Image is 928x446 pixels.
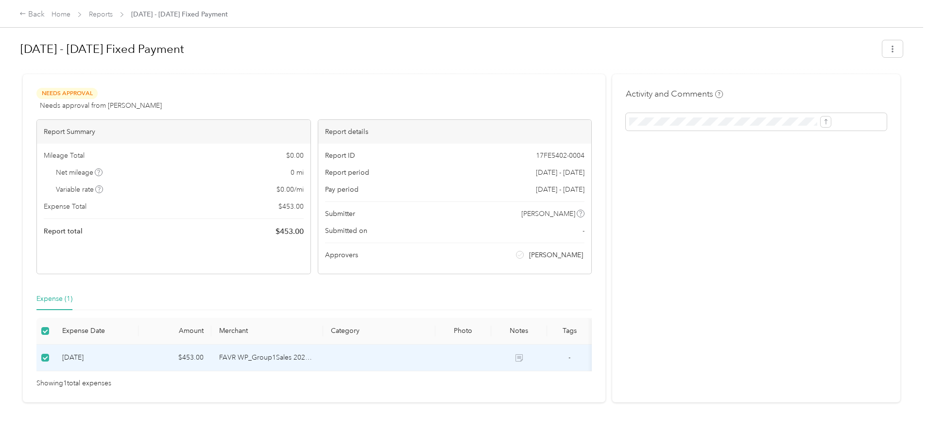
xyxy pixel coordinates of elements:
[275,226,304,237] span: $ 453.00
[36,378,111,389] span: Showing 1 total expenses
[435,318,491,345] th: Photo
[52,10,70,18] a: Home
[626,88,723,100] h4: Activity and Comments
[529,250,583,260] span: [PERSON_NAME]
[547,345,592,371] td: -
[56,167,103,178] span: Net mileage
[276,184,304,195] span: $ 0.00 / mi
[325,184,359,195] span: Pay period
[56,184,103,195] span: Variable rate
[568,353,570,362] span: -
[37,120,310,144] div: Report Summary
[547,318,592,345] th: Tags
[491,318,547,345] th: Notes
[536,184,584,195] span: [DATE] - [DATE]
[19,9,45,20] div: Back
[211,318,324,345] th: Merchant
[138,345,211,371] td: $453.00
[138,318,211,345] th: Amount
[54,345,138,371] td: 9-2-2025
[325,150,355,161] span: Report ID
[325,209,355,219] span: Submitter
[325,226,367,236] span: Submitted on
[536,150,584,161] span: 17FE5402-0004
[325,167,369,178] span: Report period
[44,150,85,161] span: Mileage Total
[54,318,138,345] th: Expense Date
[536,167,584,178] span: [DATE] - [DATE]
[555,327,584,335] div: Tags
[44,226,83,236] span: Report total
[40,100,162,111] span: Needs approval from [PERSON_NAME]
[291,167,304,178] span: 0 mi
[583,226,584,236] span: -
[89,10,113,18] a: Reports
[131,9,228,19] span: [DATE] - [DATE] Fixed Payment
[286,150,304,161] span: $ 0.00
[318,120,592,144] div: Report details
[36,88,98,99] span: Needs Approval
[323,318,435,345] th: Category
[874,392,928,446] iframe: Everlance-gr Chat Button Frame
[521,209,575,219] span: [PERSON_NAME]
[325,250,358,260] span: Approvers
[278,201,304,212] span: $ 453.00
[20,37,876,61] h1: Aug 1 - 31, 2025 Fixed Payment
[44,201,86,212] span: Expense Total
[36,294,72,304] div: Expense (1)
[211,345,324,371] td: FAVR WP_Group1Sales 2024 FAVR program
